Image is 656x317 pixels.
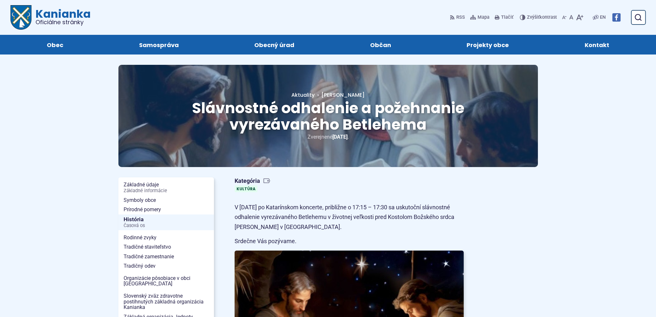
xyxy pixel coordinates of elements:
button: Nastaviť pôvodnú veľkosť písma [568,11,575,24]
a: RSS [450,11,466,24]
span: RSS [456,14,465,21]
span: Projekty obce [467,35,509,54]
a: Tradičné zamestnanie [118,252,214,262]
a: Slovenský zväz zdravotne postihnutých základná organizácia Kanianka [118,291,214,312]
button: Zväčšiť veľkosť písma [575,11,585,24]
a: Obecný úrad [223,35,326,54]
img: Prejsť na domovskú stránku [10,5,32,30]
span: Symboly obce [124,195,209,205]
a: Obec [15,35,95,54]
span: Rodinné zvyky [124,233,209,243]
span: Prírodné pomery [124,205,209,214]
button: Tlačiť [493,11,515,24]
span: Základné informácie [124,188,209,193]
span: Obec [47,35,63,54]
span: Kontakt [585,35,609,54]
span: Obecný úrad [254,35,294,54]
span: Samospráva [139,35,179,54]
span: [DATE] [332,134,348,140]
img: Prejsť na Facebook stránku [612,13,621,22]
a: Kultúra [235,185,257,192]
span: Tradičné zamestnanie [124,252,209,262]
span: Občan [370,35,391,54]
a: HistóriaČasová os [118,214,214,230]
span: Oficiálne stránky [35,19,91,25]
a: Mapa [469,11,491,24]
button: Zvýšiťkontrast [520,11,558,24]
a: Tradičné staviteľstvo [118,242,214,252]
a: Základné údajeZákladné informácie [118,180,214,195]
a: Organizácie pôsobiace v obci [GEOGRAPHIC_DATA] [118,273,214,289]
a: Občan [339,35,423,54]
a: Samospráva [108,35,210,54]
span: Organizácie pôsobiace v obci [GEOGRAPHIC_DATA] [124,273,209,289]
span: Tradičné staviteľstvo [124,242,209,252]
a: Projekty obce [435,35,540,54]
span: [PERSON_NAME] [321,91,365,99]
span: Slávnostné odhalenie a požehnanie vyrezávaného Betlehema [192,98,464,135]
span: Kategória [235,177,270,185]
p: Srdečne Vás pozývame. [235,236,464,246]
span: Mapa [478,14,489,21]
a: EN [599,14,607,21]
span: Zvýšiť [527,15,540,20]
p: V [DATE] po Katarínskom koncerte, približne o 17:15 – 17:30 sa uskutoční slávnostné odhalenie vyr... [235,203,464,232]
span: kontrast [527,15,557,20]
a: [PERSON_NAME] [315,91,365,99]
a: Prírodné pomery [118,205,214,214]
a: Kontakt [553,35,641,54]
button: Zmenšiť veľkosť písma [561,11,568,24]
span: EN [600,14,606,21]
span: História [124,214,209,230]
a: Tradičný odev [118,261,214,271]
span: Tlačiť [501,15,513,20]
span: Kanianka [32,8,91,25]
a: Rodinné zvyky [118,233,214,243]
p: Zverejnené . [139,133,517,141]
a: Symboly obce [118,195,214,205]
span: Tradičný odev [124,261,209,271]
a: Aktuality [291,91,315,99]
span: Slovenský zväz zdravotne postihnutých základná organizácia Kanianka [124,291,209,312]
a: Logo Kanianka, prejsť na domovskú stránku. [10,5,91,30]
span: Časová os [124,223,209,228]
span: Základné údaje [124,180,209,195]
